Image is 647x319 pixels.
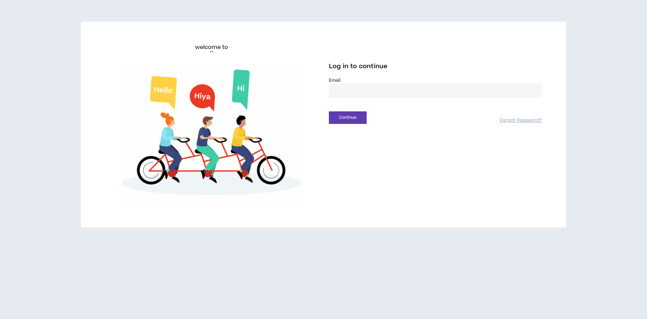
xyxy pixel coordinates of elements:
[329,62,388,71] span: Log in to continue
[500,117,542,124] a: Forgot Password?
[105,63,318,206] img: Welcome to Wripple
[329,77,542,83] label: Email
[329,111,367,124] button: Continue
[195,43,228,51] h6: welcome to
